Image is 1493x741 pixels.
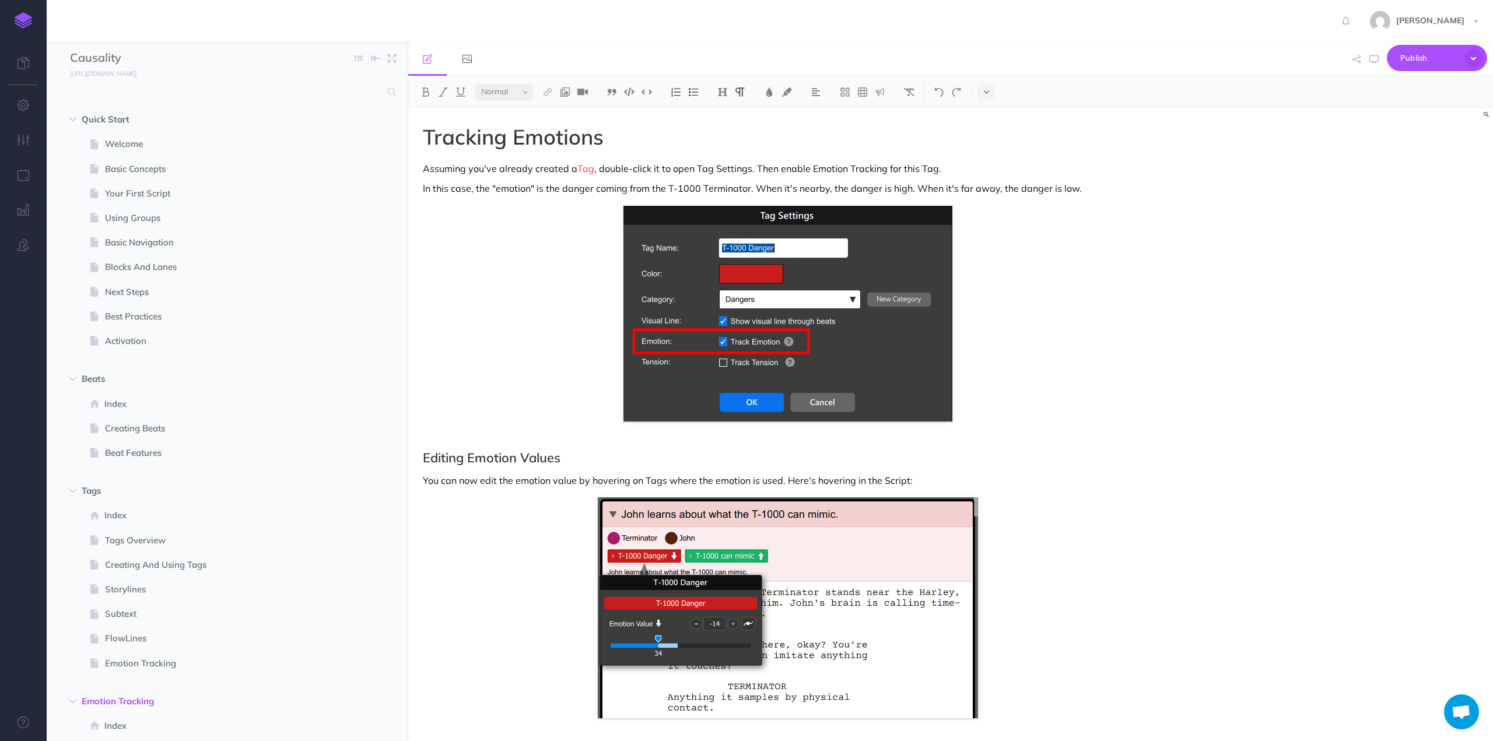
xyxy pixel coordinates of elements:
[542,87,553,97] img: Link button
[1390,15,1470,26] span: [PERSON_NAME]
[105,310,338,324] span: Best Practices
[951,87,962,97] img: Redo
[104,719,338,733] span: Index
[105,656,338,670] span: Emotion Tracking
[811,87,821,97] img: Alignment dropdown menu button
[875,87,885,97] img: Callout dropdown menu button
[1370,11,1390,31] img: 5e65f80bd5f055f0ce8376a852e1104c.jpg
[781,87,792,97] img: Text background color button
[105,446,338,460] span: Beat Features
[1400,49,1459,67] span: Publish
[1444,694,1479,729] div: Open chat
[717,87,728,97] img: Headings dropdown button
[577,87,588,97] img: Add video button
[47,67,148,79] a: [URL][DOMAIN_NAME]
[904,87,914,97] img: Clear styles button
[104,397,338,411] span: Index
[105,285,338,299] span: Next Steps
[623,206,952,422] img: bdHvZYgBggHCdQrwTiiL.png
[82,113,323,127] span: Quick Start
[671,87,681,97] img: Ordered list button
[105,422,338,436] span: Creating Beats
[15,12,32,29] img: logo-mark.svg
[1387,45,1487,71] button: Publish
[624,87,635,96] img: Code block button
[642,87,652,96] img: Inline code button
[423,161,1153,175] p: Assuming you've already created a , double-click it to open Tag Settings. Then enable Emotion Tra...
[607,87,617,97] img: Blockquote button
[423,181,1153,195] p: In this case, the "emotion" is the danger coming from the T-1000 Terminator. When it's nearby, th...
[560,87,570,97] img: Add image button
[70,82,381,103] input: Search
[105,558,338,572] span: Creating And Using Tags
[455,87,466,97] img: Underline button
[423,125,1153,149] h1: Tracking Emotions
[105,211,338,225] span: Using Groups
[105,187,338,201] span: Your First Script
[105,582,338,596] span: Storylines
[598,497,977,718] img: C9UwjKQGmeYFyLy2s5os.png
[82,372,323,386] span: Beats
[857,87,868,97] img: Create table button
[688,87,699,97] img: Unordered list button
[82,484,323,498] span: Tags
[577,163,594,174] a: Tag
[105,162,338,176] span: Basic Concepts
[105,334,338,348] span: Activation
[735,87,745,97] img: Paragraph button
[70,69,136,78] small: [URL][DOMAIN_NAME]
[82,694,323,708] span: Emotion Tracking
[420,87,431,97] img: Bold button
[423,451,1153,465] h2: Editing Emotion Values
[105,260,338,274] span: Blocks And Lanes
[104,508,338,522] span: Index
[105,631,338,645] span: FlowLines
[764,87,774,97] img: Text color button
[438,87,448,97] img: Italic button
[70,50,207,67] input: Documentation Name
[105,607,338,621] span: Subtext
[934,87,944,97] img: Undo
[105,533,338,547] span: Tags Overview
[105,236,338,250] span: Basic Navigation
[105,137,338,151] span: Welcome
[423,473,1153,487] p: You can now edit the emotion value by hovering on Tags where the emotion is used. Here's hovering...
